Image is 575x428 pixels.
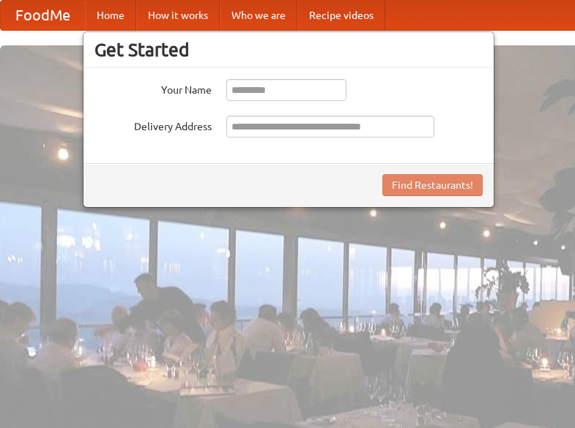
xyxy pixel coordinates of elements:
[94,79,212,97] label: Your Name
[94,116,212,134] label: Delivery Address
[382,174,483,196] button: Find Restaurants!
[1,1,85,30] a: FoodMe
[297,1,385,30] a: Recipe videos
[85,1,136,30] a: Home
[220,1,297,30] a: Who we are
[136,1,220,30] a: How it works
[94,39,483,61] h3: Get Started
